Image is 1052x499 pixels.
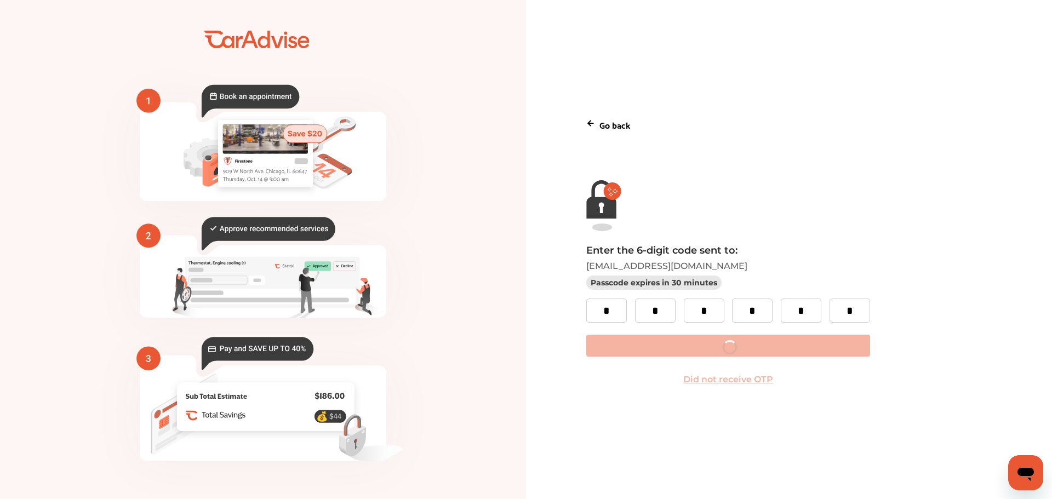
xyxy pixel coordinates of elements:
p: Enter the 6-digit code sent to: [586,244,991,256]
text: 💰 [316,410,328,422]
img: magic-link-lock-error.9d88b03f.svg [586,180,621,231]
p: [EMAIL_ADDRESS][DOMAIN_NAME] [586,261,991,271]
p: Go back [599,117,630,132]
p: Passcode expires in 30 minutes [586,276,722,290]
iframe: Button to launch messaging window [1008,455,1043,490]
